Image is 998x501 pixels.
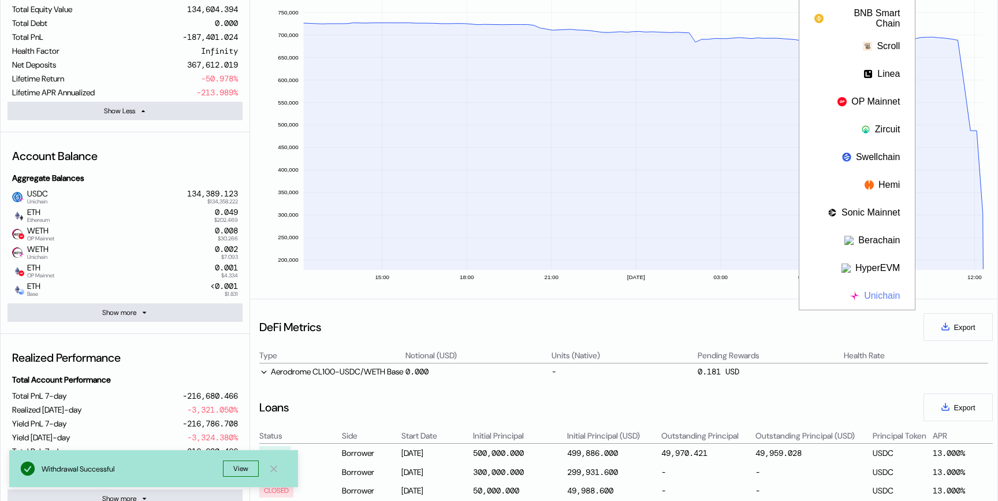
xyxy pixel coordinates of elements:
[861,125,870,134] img: chain logo
[755,465,871,479] div: -
[544,274,558,280] text: 21:00
[278,9,299,16] text: 750,000
[844,350,885,361] div: Health Rate
[215,18,238,28] div: 0.000
[552,366,696,377] div: -
[12,46,59,56] div: Health Factor
[473,485,519,496] div: 50,000.000
[221,254,238,260] span: $7.093
[278,144,299,150] text: 450,000
[401,465,471,479] div: [DATE]
[278,166,299,173] text: 400,000
[102,308,136,317] div: Show more
[342,446,400,460] div: Borrower
[863,42,872,51] img: chain logo
[278,121,299,128] text: 500,000
[187,432,238,443] div: -3,324.380%
[12,404,81,415] div: Realized [DATE]-day
[215,244,238,254] div: 0.002
[799,143,915,171] button: Swellchain
[401,484,471,498] div: [DATE]
[473,448,524,458] div: 500,000.000
[627,274,645,280] text: [DATE]
[473,467,524,477] div: 300,000.000
[12,229,23,239] img: weth.png
[12,60,56,70] div: Net Deposits
[278,99,299,106] text: 550,000
[954,403,975,412] span: Export
[923,394,993,421] button: Export
[27,291,40,297] span: Base
[259,400,289,415] div: Loans
[218,236,238,242] span: $30.266
[23,263,54,278] span: ETH
[23,207,50,222] span: ETH
[799,254,915,282] button: HyperEVM
[552,350,600,361] div: Units (Native)
[799,32,915,60] button: Scroll
[799,60,915,88] button: Linea
[23,281,40,296] span: ETH
[259,431,340,441] div: Status
[12,4,72,14] div: Total Equity Value
[104,106,135,116] div: Show Less
[12,432,70,443] div: Yield [DATE]-day
[873,465,930,479] div: USDC
[401,431,471,441] div: Start Date
[401,446,471,460] div: [DATE]
[12,284,23,295] img: ethereum.png
[661,465,754,479] div: -
[799,116,915,143] button: Zircuit
[873,484,930,498] div: USDC
[844,236,854,245] img: chain logo
[187,60,238,70] div: 367,612.019
[18,270,24,276] img: svg%3e
[201,46,238,56] div: Infinity
[405,366,429,377] div: 0.000
[23,244,49,259] span: WETH
[12,87,95,98] div: Lifetime APR Annualized
[799,227,915,254] button: Berachain
[23,189,48,204] span: USDC
[8,370,243,389] div: Total Account Performance
[259,350,277,361] div: Type
[201,73,238,84] div: -50.978%
[567,448,618,458] div: 499,886.000
[278,77,299,83] text: 600,000
[567,485,613,496] div: 49,988.600
[215,263,238,273] div: 0.001
[187,189,238,199] div: 134,389.123
[278,189,299,195] text: 350,000
[8,346,243,370] div: Realized Performance
[12,18,47,28] div: Total Debt
[873,431,930,441] div: Principal Token
[863,69,873,79] img: chain logo
[8,303,243,322] button: Show more
[12,210,23,221] img: ethereum.png
[799,88,915,116] button: OP Mainnet
[207,199,238,205] span: $134,358.222
[873,446,930,460] div: USDC
[923,313,993,341] button: Export
[183,32,238,42] div: -187,401.024
[8,144,243,168] div: Account Balance
[755,431,871,441] div: Outstanding Principal (USD)
[264,487,289,495] div: CLOSED
[567,467,618,477] div: 299,931.600
[713,274,728,280] text: 03:00
[18,215,24,221] img: svg+xml,%3c
[698,366,842,377] div: 0.181 USD
[661,431,754,441] div: Outstanding Principal
[27,199,48,205] span: Unichain
[8,168,243,188] div: Aggregate Balances
[755,448,802,458] div: 49,959.028
[799,282,915,310] button: Unichain
[18,289,24,295] img: base-BpWWO12p.svg
[342,431,400,441] div: Side
[215,207,238,217] div: 0.049
[755,484,871,498] div: -
[278,32,299,38] text: 700,000
[278,234,299,240] text: 250,000
[278,257,299,263] text: 200,000
[278,54,299,61] text: 650,000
